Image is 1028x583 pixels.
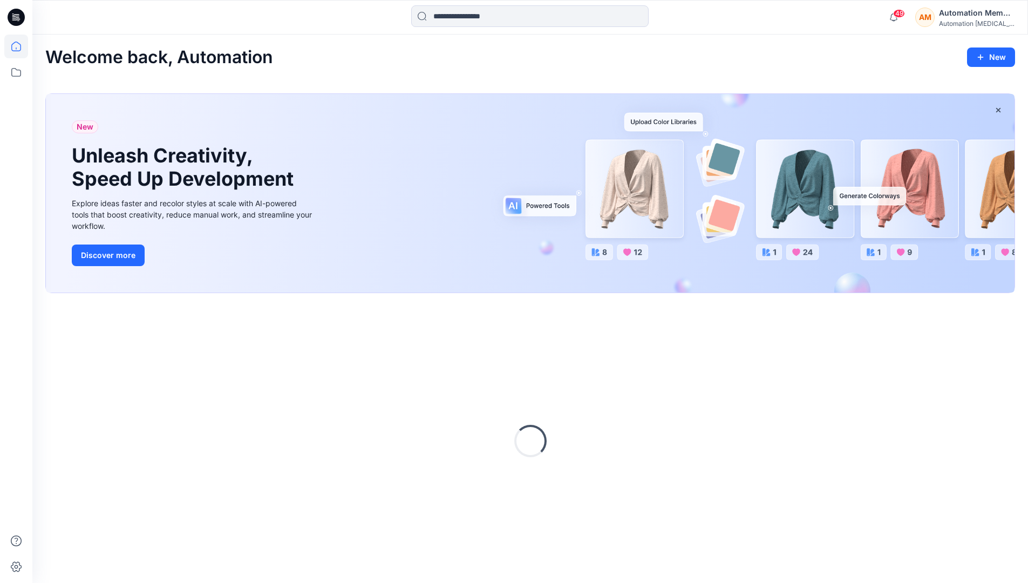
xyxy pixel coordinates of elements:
h1: Unleash Creativity, Speed Up Development [72,144,298,191]
span: 49 [893,9,905,18]
h2: Welcome back, Automation [45,48,273,67]
div: AM [915,8,935,27]
div: Automation [MEDICAL_DATA]... [939,19,1015,28]
div: Explore ideas faster and recolor styles at scale with AI-powered tools that boost creativity, red... [72,198,315,232]
span: New [77,120,93,133]
a: Discover more [72,245,315,266]
button: Discover more [72,245,145,266]
button: New [967,48,1015,67]
div: Automation Member [939,6,1015,19]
